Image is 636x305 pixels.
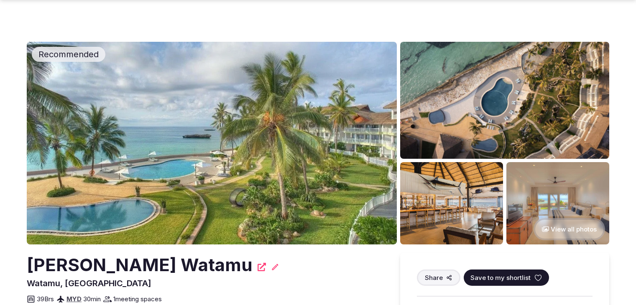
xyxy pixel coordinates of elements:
span: Watamu, [GEOGRAPHIC_DATA] [27,278,151,288]
h2: [PERSON_NAME] Watamu [27,253,253,277]
span: Share [425,273,443,282]
button: Save to my shortlist [464,269,549,286]
span: Save to my shortlist [470,273,531,282]
img: Venue cover photo [27,42,397,244]
a: MYD [66,295,82,303]
img: Venue gallery photo [400,42,609,159]
button: View all photos [534,218,605,240]
div: Recommended [32,47,105,62]
span: Recommended [35,48,102,60]
span: 39 Brs [37,295,54,303]
span: 1 meeting spaces [113,295,162,303]
span: 30 min [83,295,101,303]
button: Share [417,269,460,286]
img: Venue gallery photo [506,162,609,244]
img: Venue gallery photo [400,162,503,244]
